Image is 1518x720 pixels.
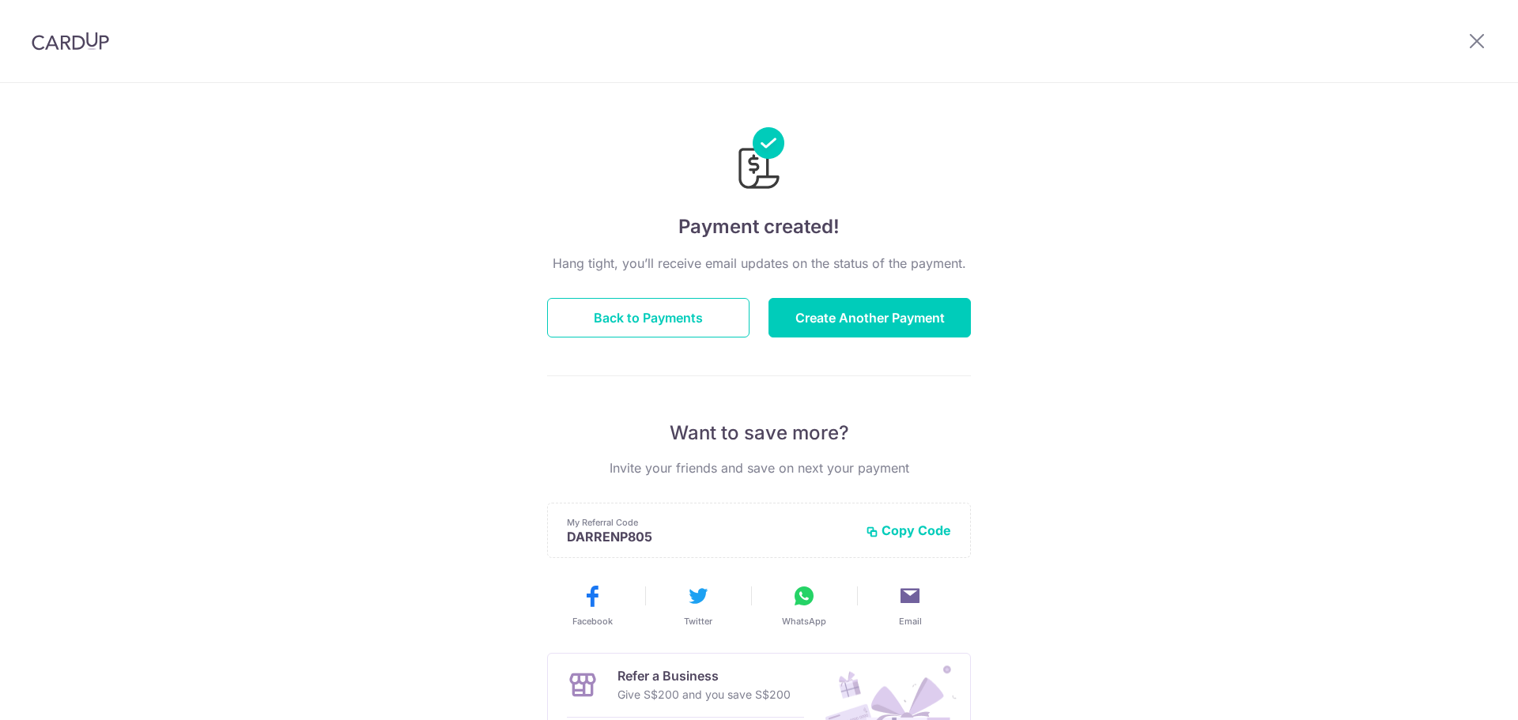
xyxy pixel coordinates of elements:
[617,685,791,704] p: Give S$200 and you save S$200
[617,666,791,685] p: Refer a Business
[547,420,971,446] p: Want to save more?
[734,127,784,194] img: Payments
[567,529,853,545] p: DARRENP805
[32,32,109,51] img: CardUp
[684,615,712,628] span: Twitter
[572,615,613,628] span: Facebook
[757,583,851,628] button: WhatsApp
[782,615,826,628] span: WhatsApp
[863,583,957,628] button: Email
[567,516,853,529] p: My Referral Code
[768,298,971,337] button: Create Another Payment
[547,458,971,477] p: Invite your friends and save on next your payment
[546,583,639,628] button: Facebook
[651,583,745,628] button: Twitter
[547,254,971,273] p: Hang tight, you’ll receive email updates on the status of the payment.
[866,522,951,538] button: Copy Code
[547,298,750,337] button: Back to Payments
[899,615,922,628] span: Email
[547,213,971,241] h4: Payment created!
